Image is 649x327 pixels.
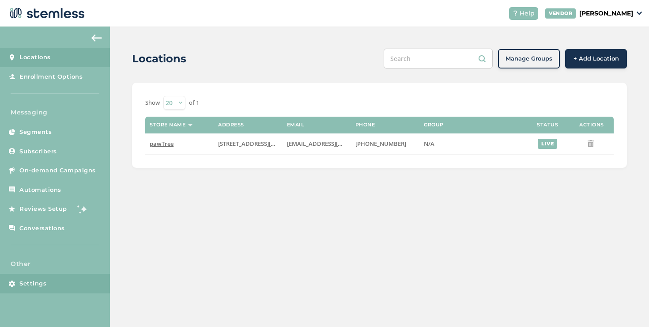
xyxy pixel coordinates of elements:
[218,122,244,128] label: Address
[545,8,576,19] div: VENDOR
[132,51,186,67] h2: Locations
[537,122,558,128] label: Status
[19,224,65,233] span: Conversations
[538,139,557,149] div: live
[188,124,192,126] img: icon-sort-1e1d7615.svg
[19,128,52,137] span: Segments
[145,99,160,107] label: Show
[218,140,314,148] span: [STREET_ADDRESS][PERSON_NAME]
[91,34,102,42] img: icon-arrow-back-accent-c549486e.svg
[287,140,347,148] label: Support@pawtree.com
[19,147,57,156] span: Subscribers
[74,200,91,218] img: glitter-stars-b7820f95.gif
[384,49,493,68] input: Search
[150,122,185,128] label: Store name
[19,205,67,213] span: Reviews Setup
[424,122,444,128] label: Group
[605,285,649,327] iframe: Chat Widget
[150,140,174,148] span: pawTree
[574,54,619,63] span: + Add Location
[19,53,51,62] span: Locations
[287,122,305,128] label: Email
[637,11,642,15] img: icon_down-arrow-small-66adaf34.svg
[19,166,96,175] span: On-demand Campaigns
[355,122,375,128] label: Phone
[506,54,552,63] span: Manage Groups
[570,117,614,133] th: Actions
[150,140,209,148] label: pawTree
[355,140,415,148] label: (855) 940-5234
[579,9,633,18] p: [PERSON_NAME]
[498,49,560,68] button: Manage Groups
[218,140,278,148] label: 940 South Kimball Avenue
[355,140,406,148] span: [PHONE_NUMBER]
[7,4,85,22] img: logo-dark-0685b13c.svg
[19,186,61,194] span: Automations
[19,279,46,288] span: Settings
[520,9,535,18] span: Help
[287,140,383,148] span: [EMAIL_ADDRESS][DOMAIN_NAME]
[513,11,518,16] img: icon-help-white-03924b79.svg
[565,49,627,68] button: + Add Location
[424,140,521,148] label: N/A
[189,99,199,107] label: of 1
[19,72,83,81] span: Enrollment Options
